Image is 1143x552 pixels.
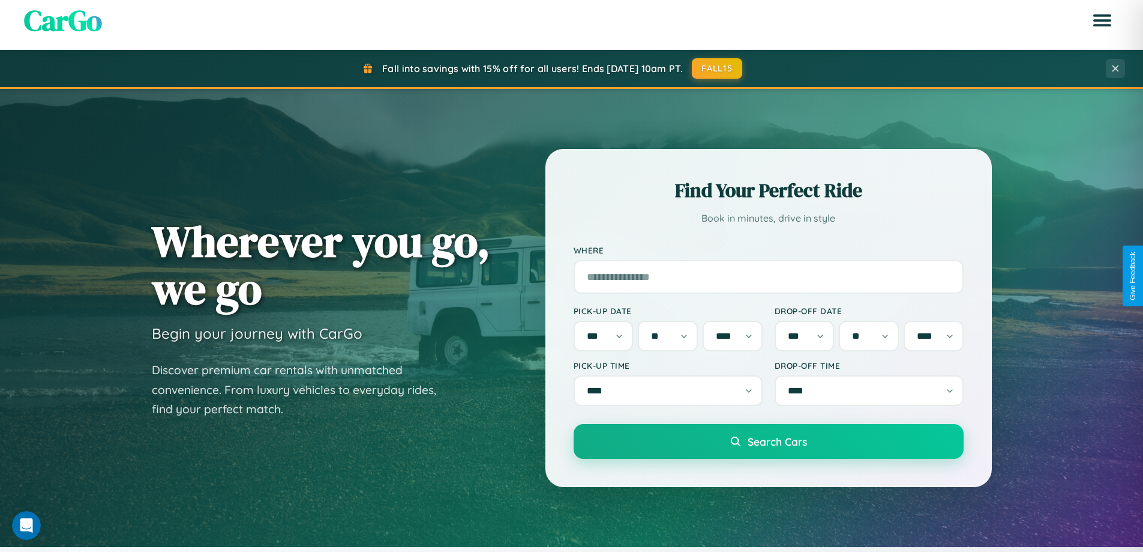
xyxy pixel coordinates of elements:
[775,360,964,371] label: Drop-off Time
[574,245,964,255] label: Where
[24,1,102,40] span: CarGo
[152,324,362,342] h3: Begin your journey with CarGo
[152,360,452,419] p: Discover premium car rentals with unmatched convenience. From luxury vehicles to everyday rides, ...
[382,62,683,74] span: Fall into savings with 15% off for all users! Ends [DATE] 10am PT.
[775,306,964,316] label: Drop-off Date
[692,58,742,79] button: FALL15
[748,435,807,448] span: Search Cars
[574,210,964,227] p: Book in minutes, drive in style
[1085,4,1119,37] button: Open menu
[152,217,490,312] h1: Wherever you go, we go
[574,360,763,371] label: Pick-up Time
[574,424,964,459] button: Search Cars
[1129,252,1137,300] div: Give Feedback
[12,511,41,540] iframe: Intercom live chat
[574,177,964,204] h2: Find Your Perfect Ride
[574,306,763,316] label: Pick-up Date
